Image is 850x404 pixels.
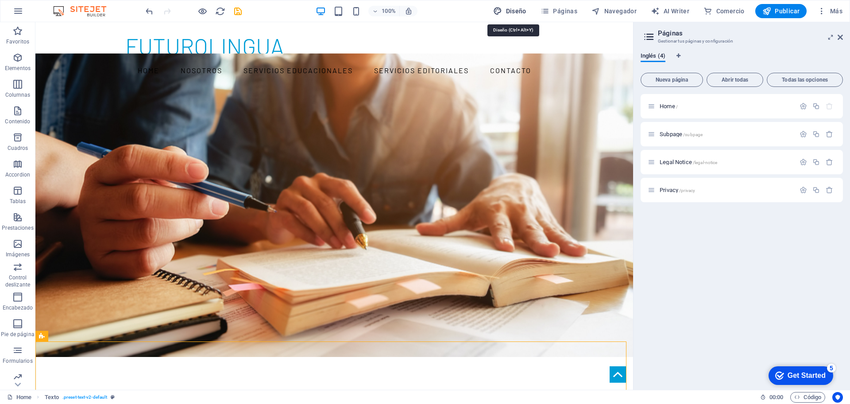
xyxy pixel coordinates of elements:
[215,6,225,16] i: Volver a cargar página
[826,186,833,194] div: Eliminar
[657,159,795,165] div: Legal Notice/legal-notice
[658,29,843,37] h2: Páginas
[660,159,717,165] span: Legal Notice
[651,7,689,16] span: AI Writer
[657,103,795,109] div: Home/
[232,6,243,16] button: save
[144,6,155,16] i: Deshacer: Editar cabecera (Ctrl+Z)
[812,130,820,138] div: Duplicar
[368,6,400,16] button: 100%
[493,7,526,16] span: Diseño
[537,4,581,18] button: Páginas
[5,118,30,125] p: Contenido
[826,158,833,166] div: Eliminar
[703,7,745,16] span: Comercio
[641,73,703,87] button: Nueva página
[794,392,821,403] span: Código
[800,130,807,138] div: Configuración
[647,4,693,18] button: AI Writer
[233,6,243,16] i: Guardar (Ctrl+S)
[762,7,800,16] span: Publicar
[45,392,59,403] span: Haz clic para seleccionar y doble clic para editar
[144,6,155,16] button: undo
[658,37,825,45] h3: Gestionar tus páginas y configuración
[3,304,33,311] p: Encabezado
[683,132,703,137] span: /subpage
[591,7,637,16] span: Navegador
[660,187,695,193] span: Haz clic para abrir la página
[10,198,26,205] p: Tablas
[7,4,72,23] div: Get Started 5 items remaining, 0% complete
[3,357,32,365] p: Formularios
[771,77,839,82] span: Todas las opciones
[490,4,530,18] button: Diseño
[588,4,640,18] button: Navegador
[51,6,117,16] img: Editor Logo
[657,131,795,137] div: Subpage/subpage
[800,102,807,110] div: Configuración
[7,392,31,403] a: Haz clic para cancelar la selección y doble clic para abrir páginas
[817,7,842,16] span: Más
[826,130,833,138] div: Eliminar
[776,394,777,400] span: :
[800,186,807,194] div: Configuración
[5,65,31,72] p: Elementos
[660,103,678,110] span: Haz clic para abrir la página
[707,73,763,87] button: Abrir todas
[767,73,843,87] button: Todas las opciones
[541,7,577,16] span: Páginas
[812,186,820,194] div: Duplicar
[1,331,34,338] p: Pie de página
[679,188,695,193] span: /privacy
[711,77,759,82] span: Abrir todas
[641,52,843,69] div: Pestañas de idiomas
[6,251,30,258] p: Imágenes
[755,4,807,18] button: Publicar
[812,102,820,110] div: Duplicar
[111,395,115,400] i: Este elemento es un preajuste personalizable
[215,6,225,16] button: reload
[405,7,413,15] i: Al redimensionar, ajustar el nivel de zoom automáticamente para ajustarse al dispositivo elegido.
[769,392,783,403] span: 00 00
[8,145,28,152] p: Cuadros
[826,102,833,110] div: La página principal no puede eliminarse
[812,158,820,166] div: Duplicar
[676,104,678,109] span: /
[693,160,718,165] span: /legal-notice
[6,38,29,45] p: Favoritos
[760,392,784,403] h6: Tiempo de la sesión
[66,2,74,11] div: 5
[45,392,115,403] nav: breadcrumb
[5,171,30,178] p: Accordion
[660,131,703,137] span: Haz clic para abrir la página
[657,187,795,193] div: Privacy/privacy
[26,10,64,18] div: Get Started
[2,224,33,231] p: Prestaciones
[5,91,31,98] p: Columnas
[382,6,396,16] h6: 100%
[645,77,699,82] span: Nueva página
[832,392,843,403] button: Usercentrics
[700,4,748,18] button: Comercio
[790,392,825,403] button: Código
[814,4,846,18] button: Más
[800,158,807,166] div: Configuración
[62,392,107,403] span: . preset-text-v2-default
[641,51,665,63] span: Inglés (4)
